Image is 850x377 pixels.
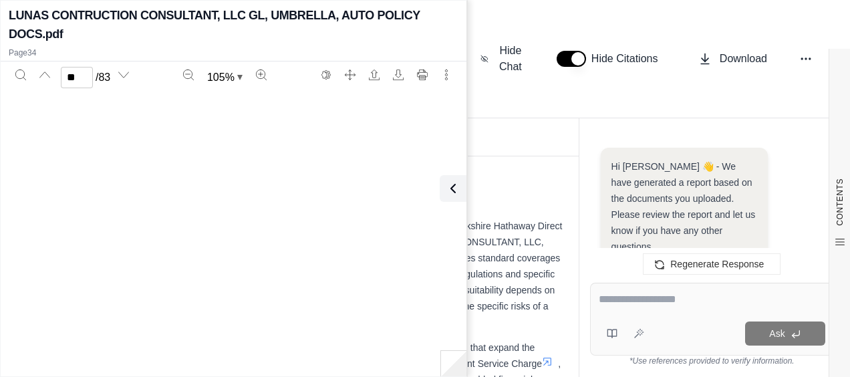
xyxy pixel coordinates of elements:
[670,259,764,269] span: Regenerate Response
[251,64,272,86] button: Zoom in
[611,161,756,252] span: Hi [PERSON_NAME] 👋 - We have generated a report based on the documents you uploaded. Please revie...
[178,64,199,86] button: Zoom out
[34,64,55,86] button: Previous page
[202,67,248,88] button: Zoom document
[10,64,31,86] button: Search
[835,178,845,226] span: CONTENTS
[315,64,337,86] button: Switch to the dark theme
[9,47,458,58] p: Page 34
[591,51,666,67] span: Hide Citations
[412,64,433,86] button: Print
[497,43,525,75] span: Hide Chat
[207,70,235,86] span: 105 %
[769,328,785,339] span: Ask
[61,67,93,88] input: Enter a page number
[364,64,385,86] button: Open file
[720,51,767,67] span: Download
[339,64,361,86] button: Full screen
[9,6,458,43] h2: LUNAS CONTRUCTION CONSULTANT, LLC GL, UMBRELLA, AUTO POLICY DOCS.pdf
[590,356,834,366] div: *Use references provided to verify information.
[402,358,542,369] span: , Fire Department Service Charge
[475,37,530,80] button: Hide Chat
[436,64,457,86] button: More actions
[388,64,409,86] button: Download
[745,322,825,346] button: Ask
[113,64,134,86] button: Next page
[643,253,781,275] button: Regenerate Response
[96,70,110,86] span: / 83
[693,45,772,72] button: Download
